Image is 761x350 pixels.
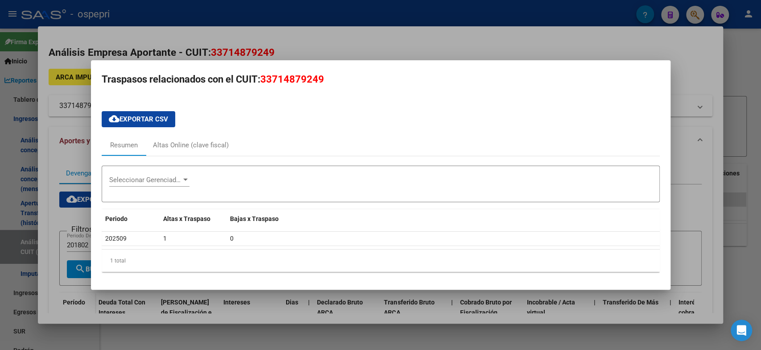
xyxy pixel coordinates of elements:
div: Resumen [110,140,138,150]
datatable-header-cell: Altas x Traspaso [160,209,226,229]
datatable-header-cell: Bajas x Traspaso [226,209,660,229]
mat-icon: cloud_download [109,113,119,124]
h2: Traspasos relacionados con el CUIT: [102,71,660,88]
span: Bajas x Traspaso [230,215,279,222]
div: Altas Online (clave fiscal) [153,140,229,150]
span: 1 [163,235,167,242]
span: Seleccionar Gerenciador [109,176,181,184]
div: 1 total [102,250,660,272]
div: Open Intercom Messenger [731,320,752,341]
span: Periodo [105,215,128,222]
span: 33714879249 [260,74,324,85]
datatable-header-cell: Periodo [102,209,160,229]
span: 0 [230,235,234,242]
button: Exportar CSV [102,111,175,127]
span: Exportar CSV [109,115,168,123]
span: 202509 [105,235,127,242]
span: Altas x Traspaso [163,215,210,222]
